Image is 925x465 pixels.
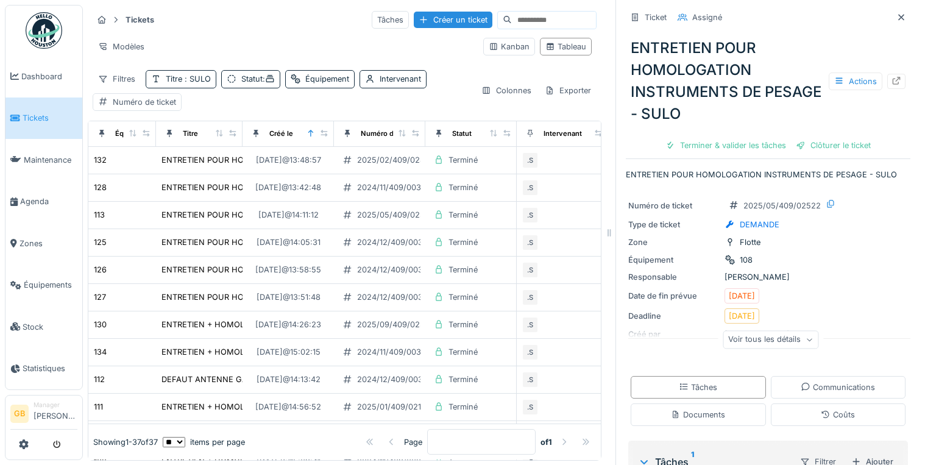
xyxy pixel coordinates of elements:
div: [DATE] @ 13:58:55 [255,264,321,275]
div: Ticket [645,12,667,23]
div: Terminé [448,264,478,275]
div: 112 [94,374,105,385]
div: Terminé [448,209,478,221]
div: .S [522,152,539,169]
div: 111 [94,401,103,413]
div: Zone [628,236,720,248]
div: .S [522,179,539,196]
div: Terminé [448,154,478,166]
div: Équipement [628,254,720,266]
div: Terminé [448,346,478,358]
div: [DATE] [729,310,755,322]
div: Numéro de ticket [113,96,176,108]
span: Équipements [24,279,77,291]
p: ENTRETIEN POUR HOMOLOGATION INSTRUMENTS DE PESAGE - SULO [626,169,910,180]
div: Numéro de ticket [628,200,720,211]
span: Maintenance [24,154,77,166]
div: [DATE] [729,290,755,302]
div: ENTRETIEN POUR HOMOLOGATION INSTRUMENTS DE PESAGE - SULO [161,236,433,248]
div: [DATE] @ 14:56:52 [255,401,321,413]
div: Coûts [821,409,855,421]
div: 2024/11/409/00348 [357,182,431,193]
div: [DATE] @ 13:42:48 [255,182,321,193]
div: Numéro de ticket [361,129,419,139]
div: [DATE] @ 15:02:15 [257,346,321,358]
div: Équipement [305,73,349,85]
span: Stock [23,321,77,333]
span: : SULO [182,74,211,83]
div: Créé le [269,129,293,139]
div: 128 [94,182,107,193]
div: .S [522,344,539,361]
div: Modèles [93,38,150,55]
div: 2024/12/409/00349 [357,291,433,303]
div: 125 [94,236,107,248]
div: Terminé [448,401,478,413]
div: 2024/11/409/00347 [357,346,430,358]
div: 2025/05/409/02346 [357,209,434,221]
div: 2024/12/409/00351 [357,236,431,248]
div: [DATE] @ 14:13:42 [257,374,321,385]
div: .S [522,289,539,306]
div: Voir tous les détails [723,331,818,349]
div: 2024/12/409/00350 [357,264,433,275]
div: Clôturer le ticket [791,137,876,154]
div: [PERSON_NAME] [628,271,908,283]
span: Agenda [20,196,77,207]
div: [DATE] @ 14:05:31 [257,236,321,248]
div: Kanban [489,41,530,52]
div: .S [522,234,539,251]
a: Tickets [5,98,82,140]
div: ENTRETIEN POUR HOMOLOGATION INSTRUMENTS DE PESAGE - SULO [161,291,433,303]
div: DEMANDE [740,219,779,230]
div: 113 [94,209,105,221]
div: Assigné [692,12,722,23]
div: Actions [829,73,882,90]
div: Titre [183,129,198,139]
img: Badge_color-CXgf-gQk.svg [26,12,62,49]
li: [PERSON_NAME] [34,400,77,427]
div: Flotte [740,236,760,248]
div: .S [522,316,539,333]
div: ENTRETIEN + HOMOLOGATION ORDINATEUR DE PESAGE - SULO [161,319,409,330]
div: .S [522,207,539,224]
span: : [263,74,275,83]
div: Tableau [545,41,586,52]
span: Tickets [23,112,77,124]
div: 2025/09/409/02331 [357,319,433,330]
div: Showing 1 - 37 of 37 [93,436,158,448]
a: GB Manager[PERSON_NAME] [10,400,77,430]
div: DEFAUT ANTENNE GAUCHE - INTERVENTION SOCIETE EXT. [GEOGRAPHIC_DATA] [161,374,475,385]
div: Intervenant [544,129,582,139]
span: Zones [19,238,77,249]
a: Stock [5,306,82,348]
div: Type de ticket [628,219,720,230]
div: [DATE] @ 14:26:23 [255,319,321,330]
div: 134 [94,346,107,358]
div: Terminé [448,291,478,303]
li: GB [10,405,29,423]
div: ENTRETIEN POUR HOMOLOGATION INSTRUMENTS DE PESAGE - SULO [161,209,433,221]
div: 2025/05/409/02522 [743,200,821,211]
div: [DATE] @ 13:48:57 [256,154,321,166]
div: Terminé [448,374,478,385]
div: Terminé [448,236,478,248]
div: .S [522,371,539,388]
div: Exporter [539,82,597,99]
div: Équipement [115,129,155,139]
div: 2024/12/409/00345 [357,374,433,385]
div: Responsable [628,271,720,283]
div: 126 [94,264,107,275]
div: Intervenant [380,73,421,85]
a: Dashboard [5,55,82,98]
div: Documents [671,409,725,421]
div: Manager [34,400,77,410]
div: Statut [241,73,275,85]
div: ENTRETIEN POUR HOMOLOGATION INSTRUMENTS DE PESAGE - SULO [161,182,433,193]
span: Statistiques [23,363,77,374]
a: Agenda [5,181,82,223]
div: .S [522,399,539,416]
div: ENTRETIEN POUR HOMOLOGATION INSTRUMENTS DE PESAGE - SULO [626,32,910,130]
div: 132 [94,154,107,166]
div: Terminer & valider les tâches [661,137,791,154]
